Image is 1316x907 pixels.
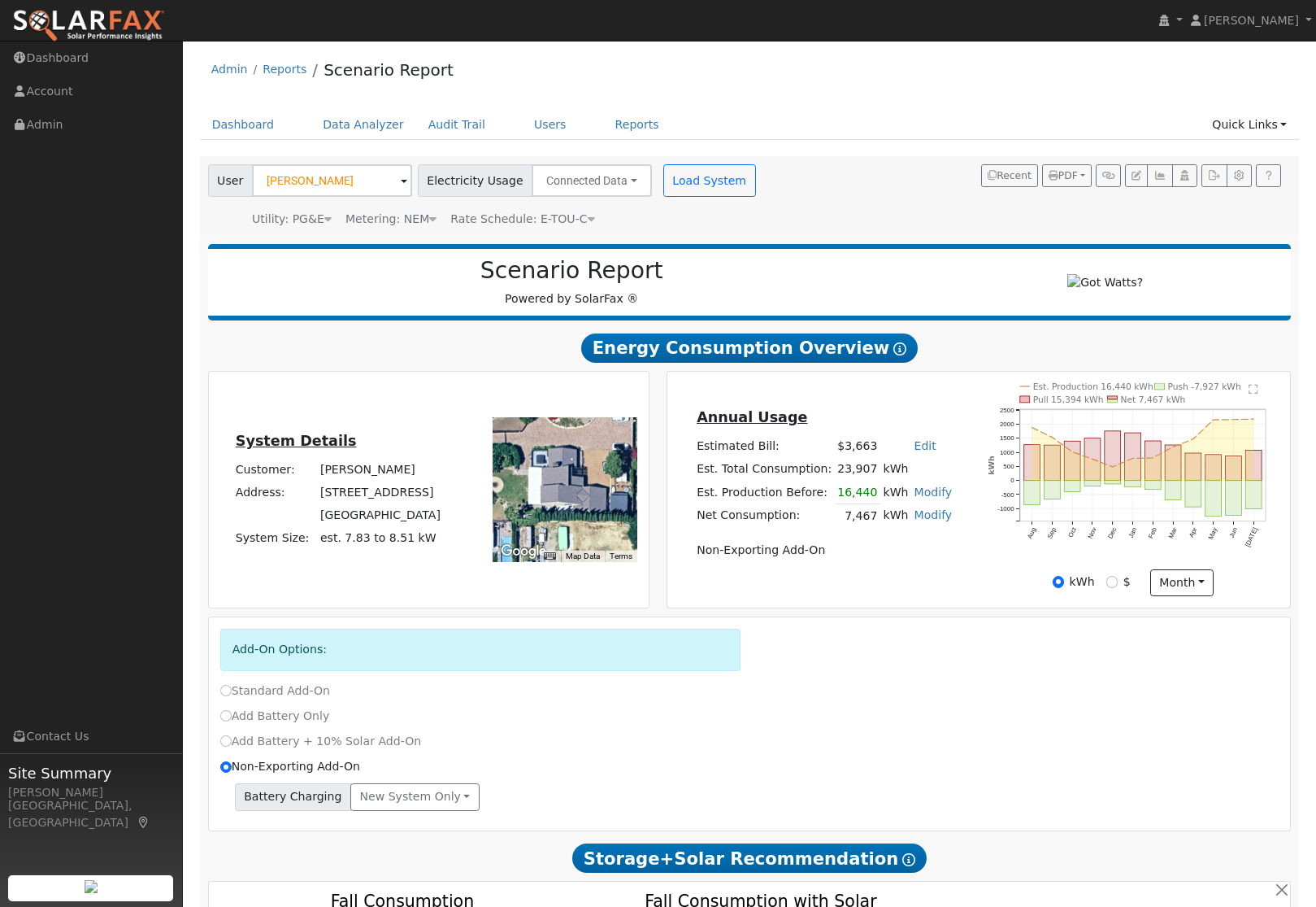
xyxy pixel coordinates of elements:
[216,257,927,307] div: Powered by SolarFax ®
[320,531,436,544] span: est. 7.83 to 8.51 kW
[835,458,880,481] td: 23,907
[137,816,151,829] a: Map
[1053,576,1064,587] input: kWh
[987,456,996,475] text: kWh
[1044,445,1060,481] rect: onclick=""
[1205,481,1222,517] rect: onclick=""
[1023,445,1040,481] rect: onclick=""
[1167,526,1179,540] text: Mar
[1091,458,1093,460] circle: onclick=""
[835,481,880,504] td: 16,440
[1000,407,1014,414] text: 2500
[1131,457,1134,460] circle: onclick=""
[544,551,555,562] button: Keyboard shortcuts
[694,539,955,561] td: Non-Exporting Add-On
[914,439,936,452] a: Edit
[663,164,756,197] button: Load System
[1200,110,1299,140] a: Quick Links
[1212,419,1214,421] circle: onclick=""
[572,844,927,873] span: Storage+Solar Recommendation
[1205,455,1222,481] rect: onclick=""
[581,334,918,363] span: Energy Consumption Overview
[1249,384,1258,395] text: 
[1086,526,1097,540] text: Nov
[1152,456,1154,459] circle: onclick=""
[311,110,416,140] a: Data Analyzer
[1150,569,1214,597] button: month
[211,63,248,76] a: Admin
[835,435,880,458] td: $3,663
[1246,481,1262,509] rect: onclick=""
[1044,481,1060,499] rect: onclick=""
[1071,451,1073,453] circle: onclick=""
[1125,433,1141,481] rect: onclick=""
[220,710,232,722] input: Add Battery Only
[350,783,480,811] button: New system only
[835,504,880,528] td: 7,467
[252,164,412,197] input: Select a User
[1125,481,1141,487] rect: onclick=""
[317,527,443,550] td: System Size
[914,486,953,499] a: Modify
[1000,421,1014,428] text: 2000
[1253,418,1255,421] circle: onclick=""
[880,481,911,504] td: kWh
[220,761,232,773] input: Non-Exporting Add-On
[317,458,443,481] td: [PERSON_NAME]
[997,505,1014,512] text: -1000
[1120,395,1185,405] text: Net 7,467 kWh
[85,880,98,893] img: retrieve
[1105,431,1121,481] rect: onclick=""
[1111,466,1114,469] circle: onclick=""
[1042,164,1092,187] button: PDF
[12,9,165,43] img: SolarFax
[345,211,436,228] div: Metering: NEM
[220,682,330,700] label: Standard Add-On
[416,110,497,140] a: Audit Trail
[1000,449,1014,456] text: 1000
[235,783,351,811] span: Battery Charging
[1227,164,1252,187] button: Settings
[893,342,906,355] i: Show Help
[220,758,360,775] label: Non-Exporting Add-On
[1123,573,1131,591] label: $
[324,60,454,80] a: Scenario Report
[220,685,232,696] input: Standard Add-On
[1165,481,1181,500] rect: onclick=""
[1144,441,1161,481] rect: onclick=""
[1125,164,1148,187] button: Edit User
[317,504,443,527] td: [GEOGRAPHIC_DATA]
[1244,526,1259,548] text: [DATE]
[252,211,332,228] div: Utility: PG&E
[914,508,953,521] a: Modify
[1000,434,1014,442] text: 1500
[1032,395,1103,405] text: Pull 15,394 kWh
[603,110,671,140] a: Reports
[1070,573,1095,591] label: kWh
[1232,418,1235,421] circle: onclick=""
[1049,170,1078,181] span: PDF
[497,541,550,562] a: Open this area in Google Maps (opens a new window)
[1147,164,1172,187] button: Multi-Series Graph
[880,458,955,481] td: kWh
[1188,526,1199,539] text: Apr
[1226,456,1242,481] rect: onclick=""
[1172,446,1175,448] circle: onclick=""
[418,164,532,197] span: Electricity Usage
[1185,481,1201,508] rect: onclick=""
[1172,164,1197,187] button: Login As
[532,164,652,197] button: Connected Data
[8,762,174,784] span: Site Summary
[317,482,443,504] td: [STREET_ADDRESS]
[220,708,330,725] label: Add Battery Only
[1226,481,1242,516] rect: onclick=""
[1246,451,1262,481] rect: onclick=""
[1064,441,1080,481] rect: onclick=""
[902,853,915,866] i: Show Help
[1084,438,1101,481] rect: onclick=""
[880,504,911,528] td: kWh
[450,212,594,225] span: Alias: HETOUCN
[208,164,253,197] span: User
[1096,164,1121,187] button: Generate Report Link
[497,541,550,562] img: Google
